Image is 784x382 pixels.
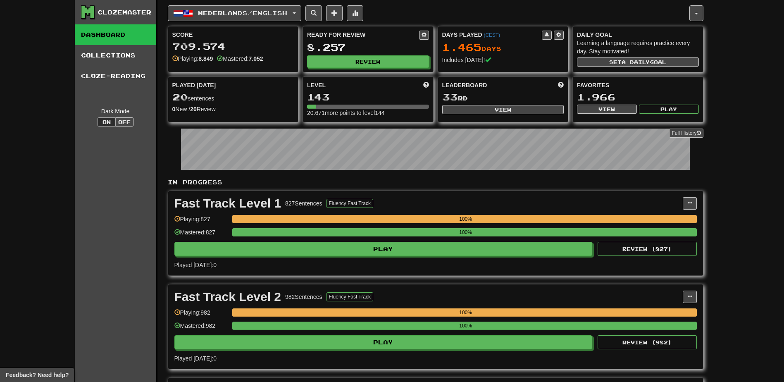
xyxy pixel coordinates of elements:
[6,371,69,379] span: Open feedback widget
[484,32,500,38] a: (CEST)
[307,42,429,53] div: 8.257
[347,5,363,21] button: More stats
[198,55,213,62] strong: 8.849
[577,39,699,55] div: Learning a language requires practice every day. Stay motivated!
[98,8,151,17] div: Clozemaster
[235,228,697,236] div: 100%
[307,31,419,39] div: Ready for Review
[307,92,429,102] div: 143
[217,55,263,63] div: Mastered:
[622,59,650,65] span: a daily
[598,335,697,349] button: Review (982)
[577,92,699,102] div: 1.966
[326,199,373,208] button: Fluency Fast Track
[442,92,564,103] div: rd
[423,81,429,89] span: Score more points to level up
[442,41,481,53] span: 1.465
[174,355,217,362] span: Played [DATE]: 0
[190,106,197,112] strong: 20
[326,292,373,301] button: Fluency Fast Track
[307,55,429,68] button: Review
[442,105,564,114] button: View
[174,262,217,268] span: Played [DATE]: 0
[285,199,322,208] div: 827 Sentences
[172,92,294,103] div: sentences
[442,42,564,53] div: Day s
[172,91,188,103] span: 20
[442,91,458,103] span: 33
[174,215,228,229] div: Playing: 827
[326,5,343,21] button: Add sentence to collection
[172,81,216,89] span: Played [DATE]
[174,308,228,322] div: Playing: 982
[598,242,697,256] button: Review (827)
[174,335,593,349] button: Play
[168,5,301,21] button: Nederlands/English
[174,322,228,335] div: Mastered: 982
[115,117,133,127] button: Off
[172,55,213,63] div: Playing:
[442,56,564,64] div: Includes [DATE]!
[669,129,703,138] a: Full History
[174,197,281,210] div: Fast Track Level 1
[235,215,697,223] div: 100%
[198,10,287,17] span: Nederlands / English
[577,81,699,89] div: Favorites
[307,109,429,117] div: 20.671 more points to level 144
[307,81,326,89] span: Level
[81,107,150,115] div: Dark Mode
[577,31,699,39] div: Daily Goal
[174,242,593,256] button: Play
[442,31,542,39] div: Days Played
[558,81,564,89] span: This week in points, UTC
[174,291,281,303] div: Fast Track Level 2
[168,178,703,186] p: In Progress
[285,293,322,301] div: 982 Sentences
[98,117,116,127] button: On
[172,106,176,112] strong: 0
[577,57,699,67] button: Seta dailygoal
[172,105,294,113] div: New / Review
[174,228,228,242] div: Mastered: 827
[235,322,697,330] div: 100%
[577,105,637,114] button: View
[75,24,156,45] a: Dashboard
[305,5,322,21] button: Search sentences
[172,31,294,39] div: Score
[75,66,156,86] a: Cloze-Reading
[249,55,263,62] strong: 7.052
[442,81,487,89] span: Leaderboard
[235,308,697,317] div: 100%
[75,45,156,66] a: Collections
[172,41,294,52] div: 709.574
[639,105,699,114] button: Play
